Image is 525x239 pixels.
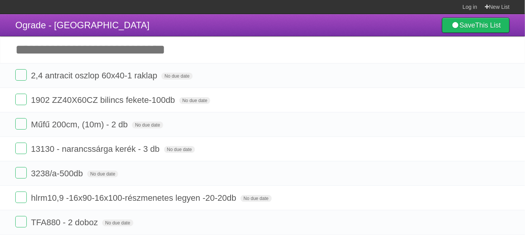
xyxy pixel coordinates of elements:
[31,169,85,178] span: 3238/a-500db
[164,146,195,153] span: No due date
[31,71,159,80] span: 2,4 antracit oszlop 60x40-1 raklap
[179,97,210,104] span: No due date
[161,73,192,80] span: No due date
[15,20,150,30] span: Ograde - [GEOGRAPHIC_DATA]
[132,122,163,128] span: No due date
[15,192,27,203] label: Done
[15,118,27,130] label: Done
[15,143,27,154] label: Done
[15,167,27,179] label: Done
[31,120,130,129] span: Műfű 200cm, (10m) - 2 db
[241,195,271,202] span: No due date
[31,95,177,105] span: 1902 ZZ40X60CZ bilincs fekete-100db
[102,219,133,226] span: No due date
[31,144,161,154] span: 13130 - narancssárga kerék - 3 db
[87,171,118,177] span: No due date
[15,69,27,81] label: Done
[15,216,27,228] label: Done
[475,21,501,29] b: This List
[31,218,100,227] span: TFA880 - 2 doboz
[31,193,238,203] span: hlrm10,9 -16x90-16x100-részmenetes legyen -20-20db
[442,18,510,33] a: SaveThis List
[15,94,27,105] label: Done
